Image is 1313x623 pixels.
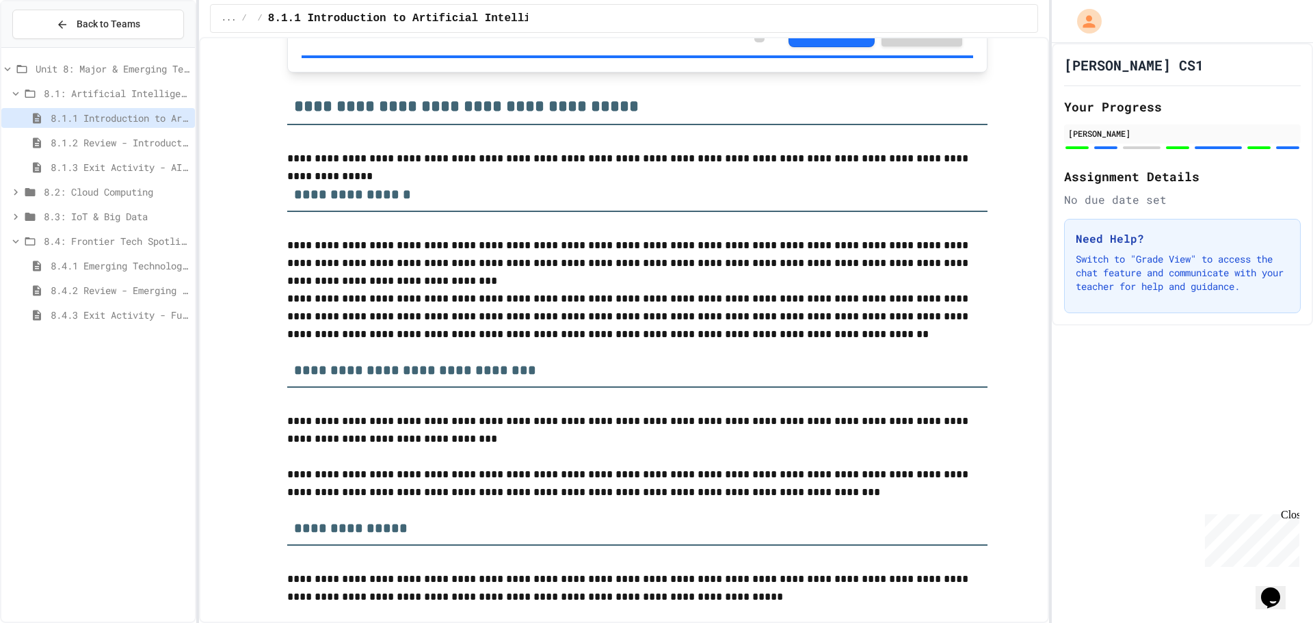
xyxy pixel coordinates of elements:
[1063,5,1105,37] div: My Account
[44,185,189,199] span: 8.2: Cloud Computing
[77,17,140,31] span: Back to Teams
[258,13,263,24] span: /
[5,5,94,87] div: Chat with us now!Close
[1076,230,1289,247] h3: Need Help?
[1256,568,1299,609] iframe: chat widget
[12,10,184,39] button: Back to Teams
[51,283,189,297] span: 8.4.2 Review - Emerging Technologies: Shaping Our Digital Future
[51,135,189,150] span: 8.1.2 Review - Introduction to Artificial Intelligence
[222,13,237,24] span: ...
[51,111,189,125] span: 8.1.1 Introduction to Artificial Intelligence
[44,234,189,248] span: 8.4: Frontier Tech Spotlight
[51,308,189,322] span: 8.4.3 Exit Activity - Future Tech Challenge
[1064,191,1301,208] div: No due date set
[1199,509,1299,567] iframe: chat widget
[1076,252,1289,293] p: Switch to "Grade View" to access the chat feature and communicate with your teacher for help and ...
[1064,167,1301,186] h2: Assignment Details
[1068,127,1297,140] div: [PERSON_NAME]
[241,13,246,24] span: /
[51,259,189,273] span: 8.4.1 Emerging Technologies: Shaping Our Digital Future
[268,10,563,27] span: 8.1.1 Introduction to Artificial Intelligence
[44,209,189,224] span: 8.3: IoT & Big Data
[1064,55,1204,75] h1: [PERSON_NAME] CS1
[44,86,189,101] span: 8.1: Artificial Intelligence Basics
[1064,97,1301,116] h2: Your Progress
[36,62,189,76] span: Unit 8: Major & Emerging Technologies
[51,160,189,174] span: 8.1.3 Exit Activity - AI Detective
